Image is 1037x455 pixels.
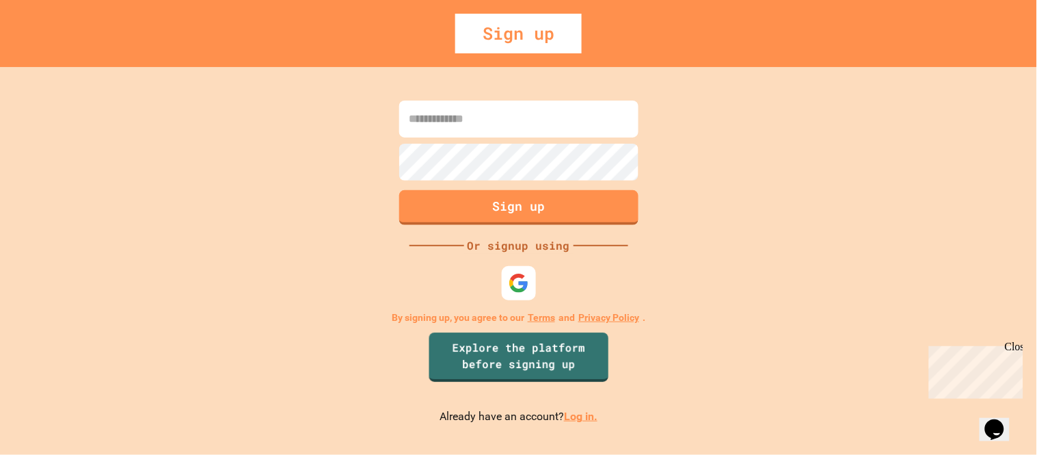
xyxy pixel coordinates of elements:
iframe: chat widget [924,341,1023,399]
p: By signing up, you agree to our and . [392,311,645,325]
iframe: chat widget [980,400,1023,441]
a: Explore the platform before signing up [429,333,608,382]
div: Or signup using [464,237,574,254]
button: Sign up [399,190,638,225]
img: google-icon.svg [509,273,529,294]
a: Terms [528,311,555,325]
div: Sign up [455,14,582,53]
a: Privacy Policy [578,311,639,325]
div: Chat with us now!Close [5,5,94,87]
a: Log in. [564,410,597,423]
p: Already have an account? [440,408,597,426]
